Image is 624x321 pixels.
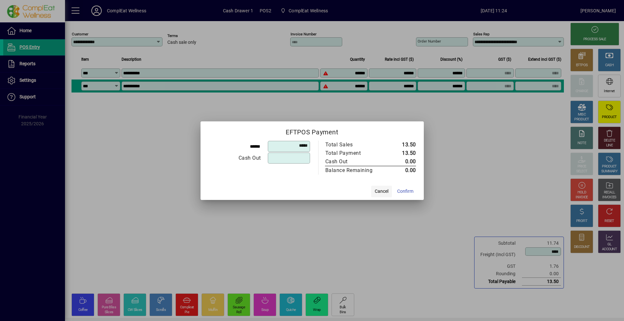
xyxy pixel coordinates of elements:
button: Confirm [395,186,416,197]
td: Total Payment [325,149,386,157]
td: 13.50 [386,141,416,149]
span: Cancel [375,188,388,195]
div: Cash Out [325,158,380,166]
span: Confirm [397,188,413,195]
button: Cancel [371,186,392,197]
div: Balance Remaining [325,167,380,174]
td: 13.50 [386,149,416,157]
div: Cash Out [209,154,261,162]
td: 0.00 [386,157,416,166]
td: Total Sales [325,141,386,149]
h2: EFTPOS Payment [201,121,424,140]
td: 0.00 [386,166,416,175]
